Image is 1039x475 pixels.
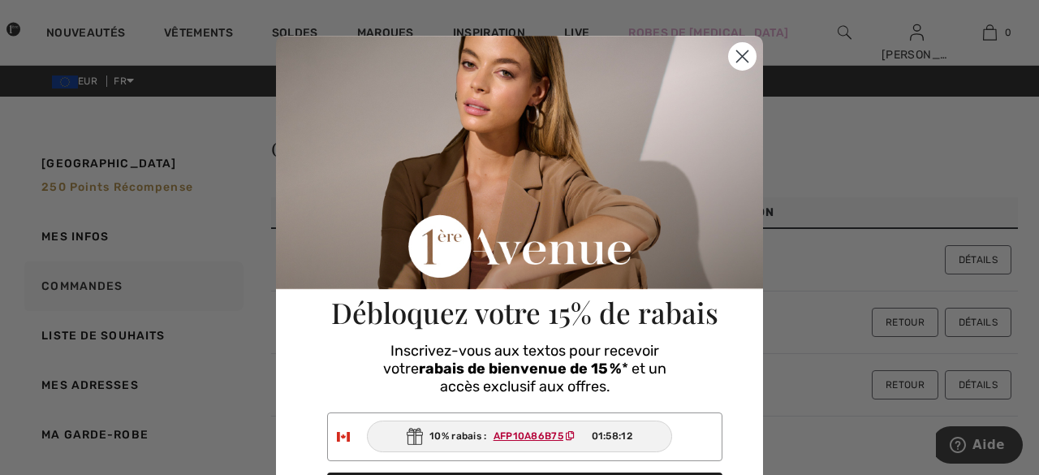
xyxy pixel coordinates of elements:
img: Gift.svg [407,428,423,445]
span: rabais de bienvenue de 15 % [419,360,622,378]
div: 10% rabais : [367,421,672,452]
span: Aide [37,11,69,26]
button: Close dialog [728,42,757,71]
img: Canada [337,430,350,443]
button: Search Countries [328,413,394,460]
ins: AFP10A86B75 [494,430,563,442]
span: Inscrivez-vous aux textos pour recevoir votre * et un accès exclusif aux offres. [383,342,666,395]
input: Téléphone [394,413,722,460]
span: 01:58:12 [592,429,632,443]
span: Débloquez votre 15% de rabais [331,293,718,331]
